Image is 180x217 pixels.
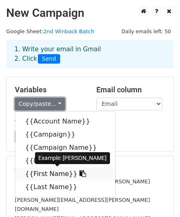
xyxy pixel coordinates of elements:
[15,85,84,94] h5: Variables
[119,27,174,36] span: Daily emails left: 50
[15,115,115,128] a: {{Account Name}}
[6,6,174,20] h2: New Campaign
[96,85,166,94] h5: Email column
[15,98,65,110] a: Copy/paste...
[15,180,115,194] a: {{Last Name}}
[15,141,115,154] a: {{Campaign Name}}
[43,28,94,34] a: 2nd Winback Batch
[35,152,110,164] div: Example: [PERSON_NAME]
[119,28,174,34] a: Daily emails left: 50
[8,45,172,64] div: 1. Write your email in Gmail 2. Click
[38,54,60,64] span: Send
[15,128,115,141] a: {{Campaign}}
[15,154,115,167] a: {{Email}}
[15,197,150,212] small: [PERSON_NAME][EMAIL_ADDRESS][PERSON_NAME][DOMAIN_NAME]
[139,178,180,217] iframe: Chat Widget
[15,167,115,180] a: {{First Name}}
[6,28,94,34] small: Google Sheet:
